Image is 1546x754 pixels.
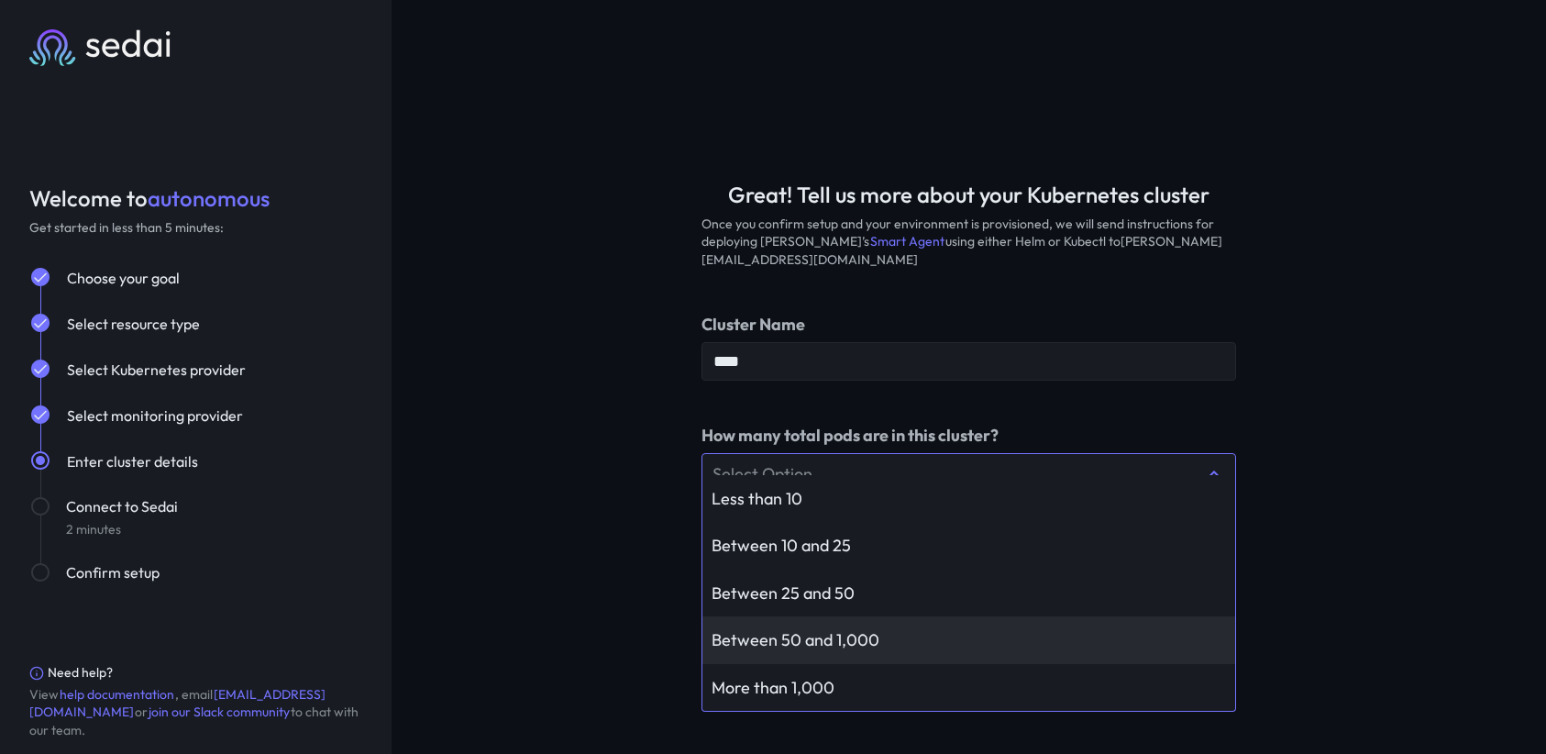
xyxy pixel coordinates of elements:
[66,449,199,473] button: Enter cluster details
[701,425,1236,446] div: How many total pods are in this cluster?
[66,561,362,583] div: Confirm setup
[66,266,181,290] button: Choose your goal
[728,182,1209,208] div: Great! Tell us more about your Kubernetes cluster
[869,232,945,250] a: Smart Agent
[29,185,362,212] div: Welcome to
[712,677,1226,698] div: More than 1,000
[148,184,270,212] span: autonomous
[701,314,1236,335] div: Cluster Name
[712,582,1226,604] div: Between 25 and 50
[701,216,1236,270] div: Once you confirm setup and your environment is provisioned, we will send instructions for deployi...
[29,219,362,238] div: Get started in less than 5 minutes:
[29,686,362,740] div: View , email or to chat with our team.
[66,495,362,517] div: Connect to Sedai
[712,463,1203,484] div: Select Option
[712,629,1226,650] div: Between 50 and 1,000
[59,685,175,704] a: help documentation
[66,404,244,427] button: Select monitoring provider
[66,358,247,382] button: Select Kubernetes provider
[48,664,113,682] div: Need help?
[29,685,326,722] a: [EMAIL_ADDRESS][DOMAIN_NAME]
[148,703,291,721] a: join our Slack community
[712,488,1226,509] div: Less than 10
[66,521,362,539] div: 2 minutes
[66,312,201,336] button: Select resource type
[712,535,1226,556] div: Between 10 and 25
